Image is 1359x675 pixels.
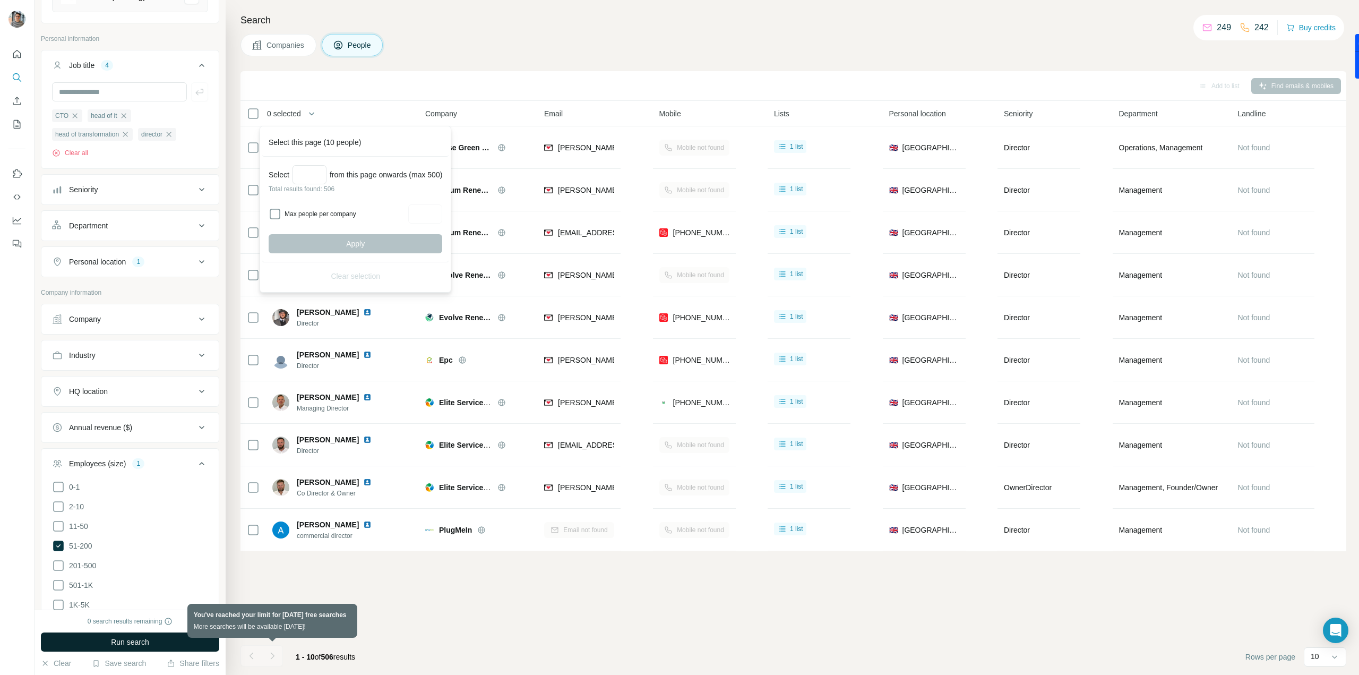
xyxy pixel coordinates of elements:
span: Director [297,446,384,456]
img: Avatar [272,309,289,326]
span: [PERSON_NAME][EMAIL_ADDRESS][DOMAIN_NAME] [558,313,745,322]
span: [GEOGRAPHIC_DATA] [902,397,959,408]
button: Clear all [52,148,88,158]
span: [PHONE_NUMBER] [673,398,740,407]
div: Company [69,314,101,324]
span: Elite Services Group Ltd [439,398,526,407]
span: [PERSON_NAME] [297,307,359,318]
span: Lists [774,108,789,119]
img: provider findymail logo [544,270,553,280]
p: Total results found: 506 [269,184,442,194]
span: Director [1004,398,1030,407]
span: Email [544,108,563,119]
span: Director [1004,526,1030,534]
span: [GEOGRAPHIC_DATA] [902,270,959,280]
span: Director [1004,186,1030,194]
div: Select from this page onwards (max 500) [269,165,442,184]
span: 501-1K [65,580,93,591]
span: Elite Services Group Ltd [439,441,526,449]
span: Rows per page [1245,652,1295,662]
span: 🇬🇧 [889,397,898,408]
span: Not found [1238,313,1270,322]
img: provider findymail logo [544,482,553,493]
img: LinkedIn logo [363,520,372,529]
span: Landline [1238,108,1266,119]
span: [PERSON_NAME][EMAIL_ADDRESS][DOMAIN_NAME] [558,356,745,364]
span: Personal location [889,108,946,119]
span: Ipsum Renewables Ltd [439,227,492,238]
img: provider findymail logo [544,397,553,408]
span: Not found [1238,356,1270,364]
span: Not found [1238,228,1270,237]
p: Company information [41,288,219,297]
span: [GEOGRAPHIC_DATA] [902,142,959,153]
img: Logo of Elite Services Group Ltd [425,483,434,492]
span: CTO [55,111,68,121]
span: [PERSON_NAME] [297,477,359,488]
span: [GEOGRAPHIC_DATA] [902,440,959,450]
span: 51-200 [65,541,92,551]
span: [GEOGRAPHIC_DATA] [902,227,959,238]
button: Annual revenue ($) [41,415,219,440]
img: Logo of PlugMeIn [425,526,434,534]
span: 1 list [790,227,803,236]
span: [PHONE_NUMBER] [673,313,740,322]
img: Logo of Evolve Renewables [425,313,434,322]
div: 1 [132,459,144,468]
div: 1 [132,257,144,267]
span: Seniority [1004,108,1033,119]
span: 🇬🇧 [889,355,898,365]
img: provider contactout logo [659,397,668,408]
button: Seniority [41,177,219,202]
img: Avatar [272,352,289,369]
span: Co Director & Owner [297,489,384,498]
div: Seniority [69,184,98,195]
span: 1 list [790,184,803,194]
span: Operations, Management [1119,142,1203,153]
span: results [296,653,355,661]
button: Company [41,306,219,332]
button: My lists [8,115,25,134]
p: 10 [1311,651,1319,662]
span: Director [297,361,384,371]
span: 1 list [790,354,803,364]
img: provider findymail logo [544,312,553,323]
span: PlugMeIn [439,525,472,535]
span: 🇬🇧 [889,142,898,153]
img: Avatar [272,394,289,411]
span: 🇬🇧 [889,525,898,535]
button: Search [8,68,25,87]
img: provider findymail logo [544,185,553,195]
span: Wise Green Energy [439,142,492,153]
span: [GEOGRAPHIC_DATA] [902,355,959,365]
input: Select a number (up to 500) [293,165,326,184]
div: Industry [69,350,96,361]
img: Avatar [272,437,289,454]
img: provider prospeo logo [659,355,668,365]
span: People [348,40,372,50]
span: Director [1004,313,1030,322]
img: LinkedIn logo [363,308,372,317]
span: [PERSON_NAME][EMAIL_ADDRESS][DOMAIN_NAME] [558,186,745,194]
img: provider findymail logo [544,355,553,365]
span: [EMAIL_ADDRESS][DOMAIN_NAME] [558,228,684,237]
div: Employees (size) [69,458,126,469]
button: Save search [92,658,146,669]
span: 🇬🇧 [889,482,898,493]
img: LinkedIn logo [363,351,372,359]
span: [GEOGRAPHIC_DATA] [902,312,959,323]
span: Management [1119,185,1163,195]
div: Open Intercom Messenger [1323,618,1348,643]
button: Personal location1 [41,249,219,275]
button: Buy credits [1286,20,1336,35]
span: Evolve Renewables [439,312,492,323]
span: Department [1119,108,1158,119]
span: [GEOGRAPHIC_DATA] [902,525,959,535]
img: LinkedIn logo [363,478,372,486]
span: [PERSON_NAME] [297,519,359,530]
label: Max people per company [285,209,405,219]
img: provider findymail logo [544,142,553,153]
img: provider prospeo logo [659,227,668,238]
span: 🇬🇧 [889,312,898,323]
span: [GEOGRAPHIC_DATA] [902,185,959,195]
